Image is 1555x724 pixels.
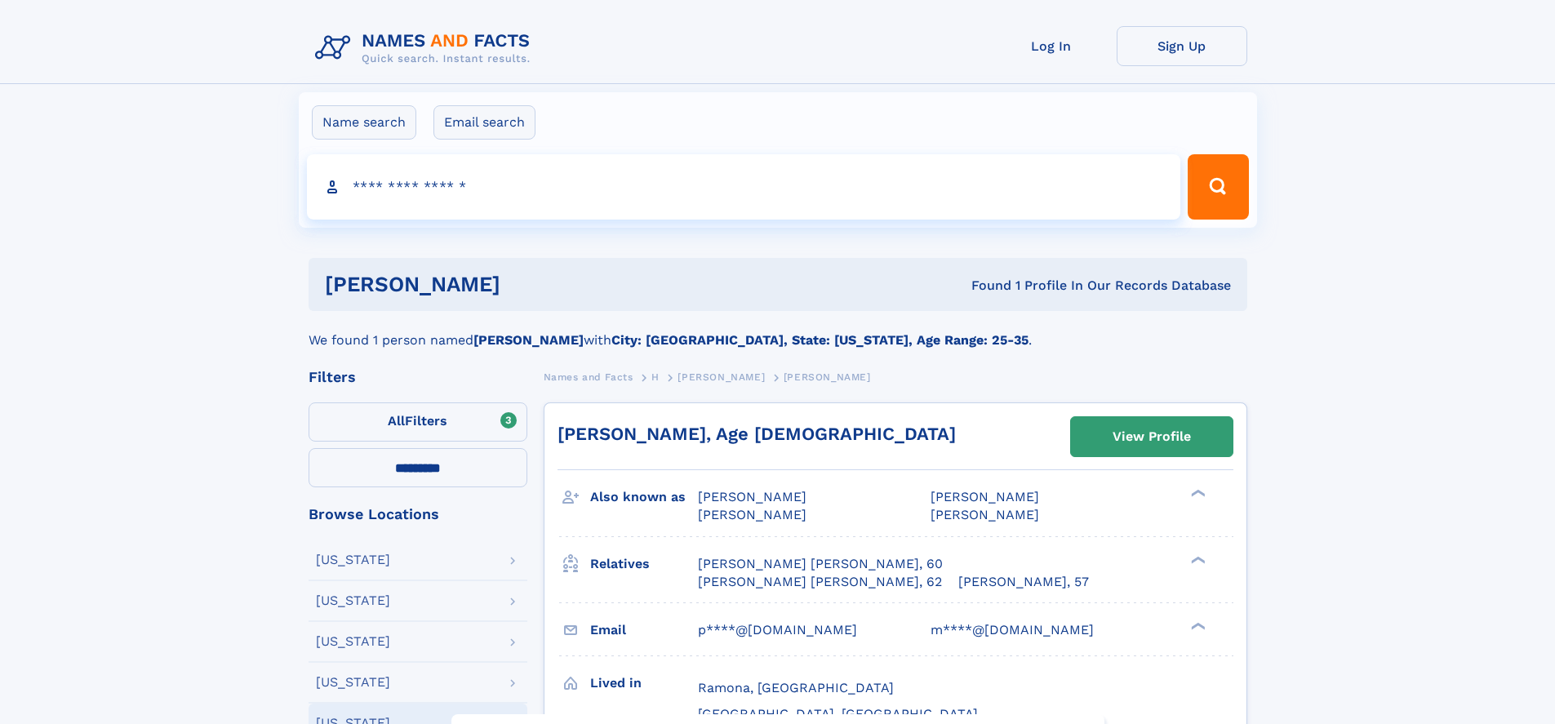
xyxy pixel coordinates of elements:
[698,489,806,504] span: [PERSON_NAME]
[388,413,405,429] span: All
[316,635,390,648] div: [US_STATE]
[698,555,943,573] a: [PERSON_NAME] [PERSON_NAME], 60
[307,154,1181,220] input: search input
[698,573,942,591] a: [PERSON_NAME] [PERSON_NAME], 62
[309,26,544,70] img: Logo Names and Facts
[1188,154,1248,220] button: Search Button
[611,332,1029,348] b: City: [GEOGRAPHIC_DATA], State: [US_STATE], Age Range: 25-35
[473,332,584,348] b: [PERSON_NAME]
[1187,554,1206,565] div: ❯
[931,489,1039,504] span: [PERSON_NAME]
[735,277,1231,295] div: Found 1 Profile In Our Records Database
[325,274,736,295] h1: [PERSON_NAME]
[309,507,527,522] div: Browse Locations
[1187,488,1206,499] div: ❯
[698,706,978,722] span: [GEOGRAPHIC_DATA], [GEOGRAPHIC_DATA]
[931,507,1039,522] span: [PERSON_NAME]
[316,676,390,689] div: [US_STATE]
[1113,418,1191,455] div: View Profile
[316,594,390,607] div: [US_STATE]
[590,669,698,697] h3: Lived in
[651,366,660,387] a: H
[433,105,535,140] label: Email search
[590,616,698,644] h3: Email
[590,550,698,578] h3: Relatives
[1071,417,1233,456] a: View Profile
[590,483,698,511] h3: Also known as
[309,402,527,442] label: Filters
[651,371,660,383] span: H
[986,26,1117,66] a: Log In
[1117,26,1247,66] a: Sign Up
[698,680,894,695] span: Ramona, [GEOGRAPHIC_DATA]
[1187,620,1206,631] div: ❯
[544,366,633,387] a: Names and Facts
[678,371,765,383] span: [PERSON_NAME]
[309,311,1247,350] div: We found 1 person named with .
[784,371,871,383] span: [PERSON_NAME]
[316,553,390,566] div: [US_STATE]
[958,573,1089,591] a: [PERSON_NAME], 57
[678,366,765,387] a: [PERSON_NAME]
[312,105,416,140] label: Name search
[309,370,527,384] div: Filters
[698,507,806,522] span: [PERSON_NAME]
[558,424,956,444] a: [PERSON_NAME], Age [DEMOGRAPHIC_DATA]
